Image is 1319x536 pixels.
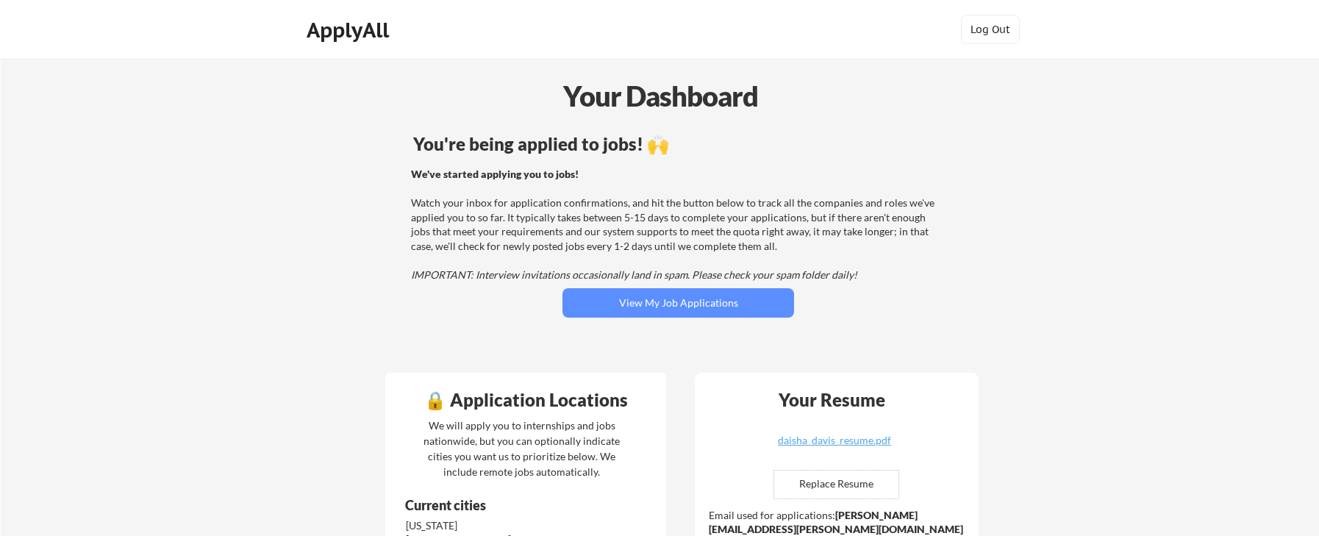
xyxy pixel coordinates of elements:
div: daisha_davis_resume.pdf [747,435,922,446]
div: We will apply you to internships and jobs nationwide, but you can optionally indicate cities you ... [421,418,623,479]
a: daisha_davis_resume.pdf [747,435,922,458]
div: Watch your inbox for application confirmations, and hit the button below to track all the compani... [411,167,941,282]
div: Your Resume [759,391,904,409]
button: Log Out [961,15,1020,44]
div: Your Dashboard [1,75,1319,117]
strong: [PERSON_NAME][EMAIL_ADDRESS][PERSON_NAME][DOMAIN_NAME] [709,509,963,536]
strong: We've started applying you to jobs! [411,168,579,180]
div: ApplyAll [307,18,393,43]
button: View My Job Applications [562,288,794,318]
div: You're being applied to jobs! 🙌 [413,135,943,153]
div: Current cities [405,499,609,512]
em: IMPORTANT: Interview invitations occasionally land in spam. Please check your spam folder daily! [411,268,857,281]
div: 🔒 Application Locations [389,391,662,409]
